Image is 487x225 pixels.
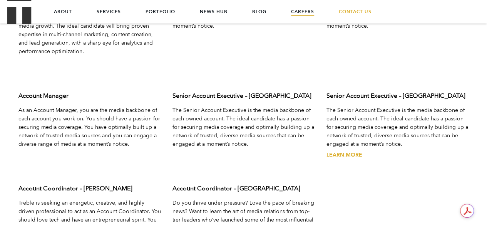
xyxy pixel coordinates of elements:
h3: Account Manager [18,92,161,100]
a: Senior Account Executive – Austin [326,151,362,158]
h3: Senior Account Executive – [GEOGRAPHIC_DATA] [172,92,315,100]
h3: Senior Account Executive – [GEOGRAPHIC_DATA] [326,92,469,100]
h3: Account Coordinator – [GEOGRAPHIC_DATA] [172,184,315,193]
p: The Senior Account Executive is the media backbone of each owned account. The ideal candidate has... [326,106,469,148]
h3: Account Coordinator – [PERSON_NAME] [18,184,161,193]
p: As an Account Manager, you are the media backbone of each account you work on. You should have a ... [18,106,161,148]
p: The Senior Account Executive is the media backbone of each owned account. The ideal candidate has... [172,106,315,148]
